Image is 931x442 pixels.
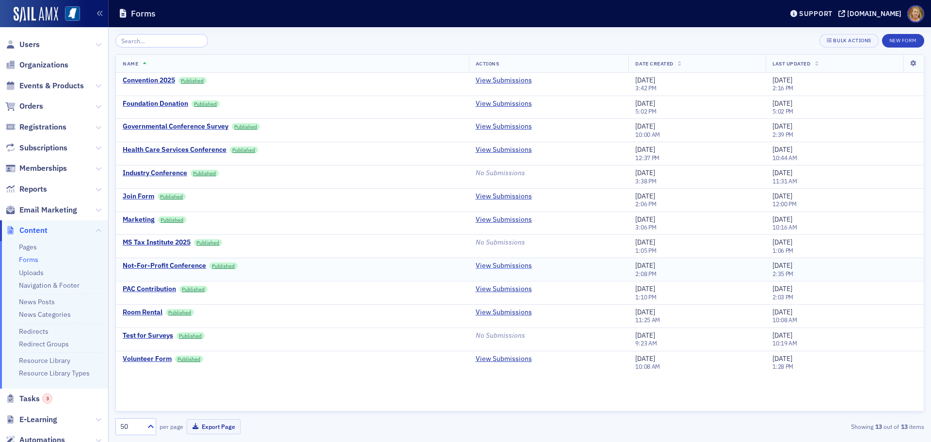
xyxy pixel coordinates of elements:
time: 1:06 PM [772,246,793,254]
span: Subscriptions [19,143,67,153]
div: Bulk Actions [833,38,871,43]
a: Governmental Conference Survey [123,122,228,131]
button: New Form [882,34,924,48]
a: Published [175,356,203,362]
time: 12:37 PM [635,154,659,162]
span: Name [123,60,138,67]
a: Foundation Donation [123,99,188,108]
span: [DATE] [772,215,792,224]
span: [DATE] [635,331,655,340]
a: Health Care Services Conference [123,146,226,154]
time: 10:19 AM [772,339,797,347]
time: 2:03 PM [772,293,793,301]
span: Orders [19,101,43,112]
span: [DATE] [635,308,655,316]
div: Not-For-Profit Conference [123,262,206,270]
div: Convention 2025 [123,76,175,85]
a: Memberships [5,163,67,174]
a: Forms [19,255,38,264]
a: New Form [882,35,924,44]
img: SailAMX [65,6,80,21]
span: Reports [19,184,47,195]
a: View Submissions [476,215,532,224]
a: Resource Library Types [19,369,90,377]
span: Registrations [19,122,66,132]
time: 5:02 PM [772,107,793,115]
a: Registrations [5,122,66,132]
a: Room Rental [123,308,162,317]
a: Organizations [5,60,68,70]
a: View Submissions [476,192,532,201]
span: Memberships [19,163,67,174]
a: Uploads [19,268,44,277]
time: 2:35 PM [772,270,793,278]
span: Tasks [19,393,52,404]
a: Test for Surveys [123,331,173,340]
time: 2:06 PM [635,200,656,208]
time: 10:08 AM [635,362,660,370]
a: View Submissions [476,285,532,294]
a: Join Form [123,192,154,201]
a: Published [230,147,258,153]
span: Date Created [635,60,673,67]
div: [DOMAIN_NAME] [847,9,901,18]
div: No Submissions [476,331,622,340]
button: Bulk Actions [819,34,878,48]
a: Orders [5,101,43,112]
span: Actions [476,60,499,67]
a: Pages [19,243,37,251]
span: Last Updated [772,60,810,67]
span: [DATE] [635,99,655,108]
a: Email Marketing [5,205,77,215]
a: Redirect Groups [19,340,69,348]
span: [DATE] [635,192,655,200]
a: PAC Contribution [123,285,176,294]
a: News Categories [19,310,71,319]
a: View Submissions [476,76,532,85]
a: Published [209,262,238,269]
span: [DATE] [772,331,792,340]
div: No Submissions [476,169,622,178]
span: Organizations [19,60,68,70]
span: Profile [907,5,924,22]
time: 1:28 PM [772,362,793,370]
a: Published [192,100,220,107]
strong: 13 [873,422,883,431]
span: [DATE] [772,192,792,200]
div: Support [799,9,833,18]
a: MS Tax Institute 2025 [123,238,191,247]
a: Content [5,225,48,236]
a: Marketing [123,215,155,224]
span: [DATE] [635,284,655,293]
a: Published [191,170,219,177]
span: [DATE] [635,76,655,84]
time: 3:42 PM [635,84,656,92]
a: Published [178,77,207,84]
button: Export Page [187,419,241,434]
span: [DATE] [772,238,792,246]
a: News Posts [19,297,55,306]
span: [DATE] [772,354,792,363]
a: View Homepage [58,6,80,23]
a: View Submissions [476,99,532,108]
time: 2:08 PM [635,270,656,278]
a: Tasks3 [5,393,52,404]
time: 3:06 PM [635,223,656,231]
a: Published [232,123,260,130]
a: Published [194,239,222,246]
span: [DATE] [635,261,655,270]
time: 2:39 PM [772,131,793,138]
span: [DATE] [772,284,792,293]
a: Published [177,332,205,339]
time: 9:23 AM [635,339,657,347]
a: Volunteer Form [123,355,172,363]
div: Showing out of items [661,422,924,431]
time: 10:16 AM [772,223,797,231]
